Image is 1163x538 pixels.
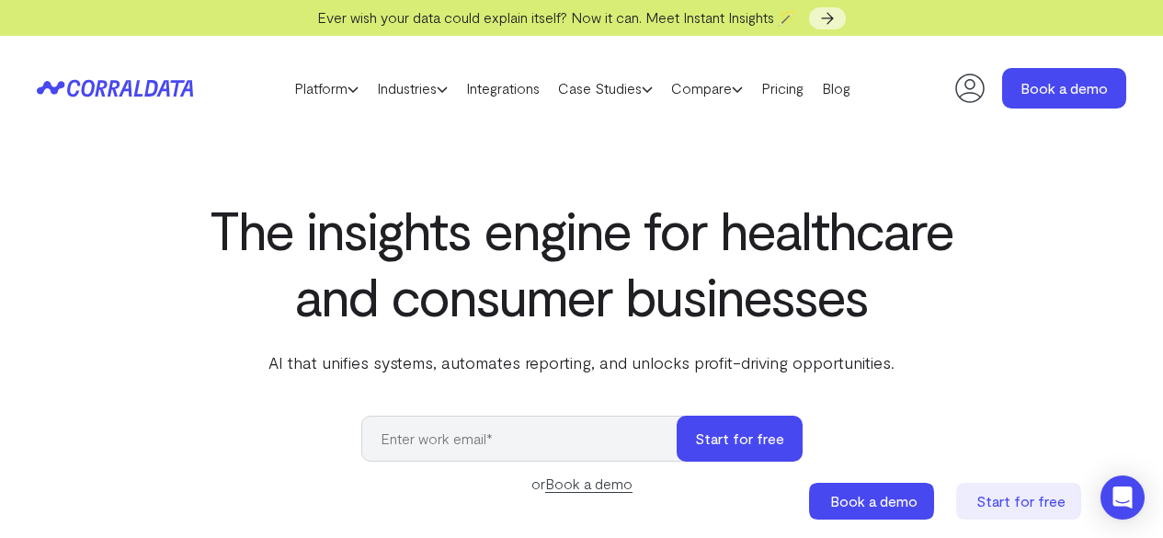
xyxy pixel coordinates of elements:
[368,74,457,102] a: Industries
[752,74,813,102] a: Pricing
[976,492,1066,509] span: Start for free
[207,350,957,374] p: AI that unifies systems, automates reporting, and unlocks profit-driving opportunities.
[457,74,549,102] a: Integrations
[809,483,938,520] a: Book a demo
[677,416,803,462] button: Start for free
[317,8,796,26] span: Ever wish your data could explain itself? Now it can. Meet Instant Insights 🪄
[361,416,695,462] input: Enter work email*
[830,492,918,509] span: Book a demo
[361,473,803,495] div: or
[545,475,633,493] a: Book a demo
[956,483,1085,520] a: Start for free
[1100,475,1145,520] div: Open Intercom Messenger
[662,74,752,102] a: Compare
[207,196,957,328] h1: The insights engine for healthcare and consumer businesses
[813,74,860,102] a: Blog
[549,74,662,102] a: Case Studies
[285,74,368,102] a: Platform
[1002,68,1126,109] a: Book a demo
